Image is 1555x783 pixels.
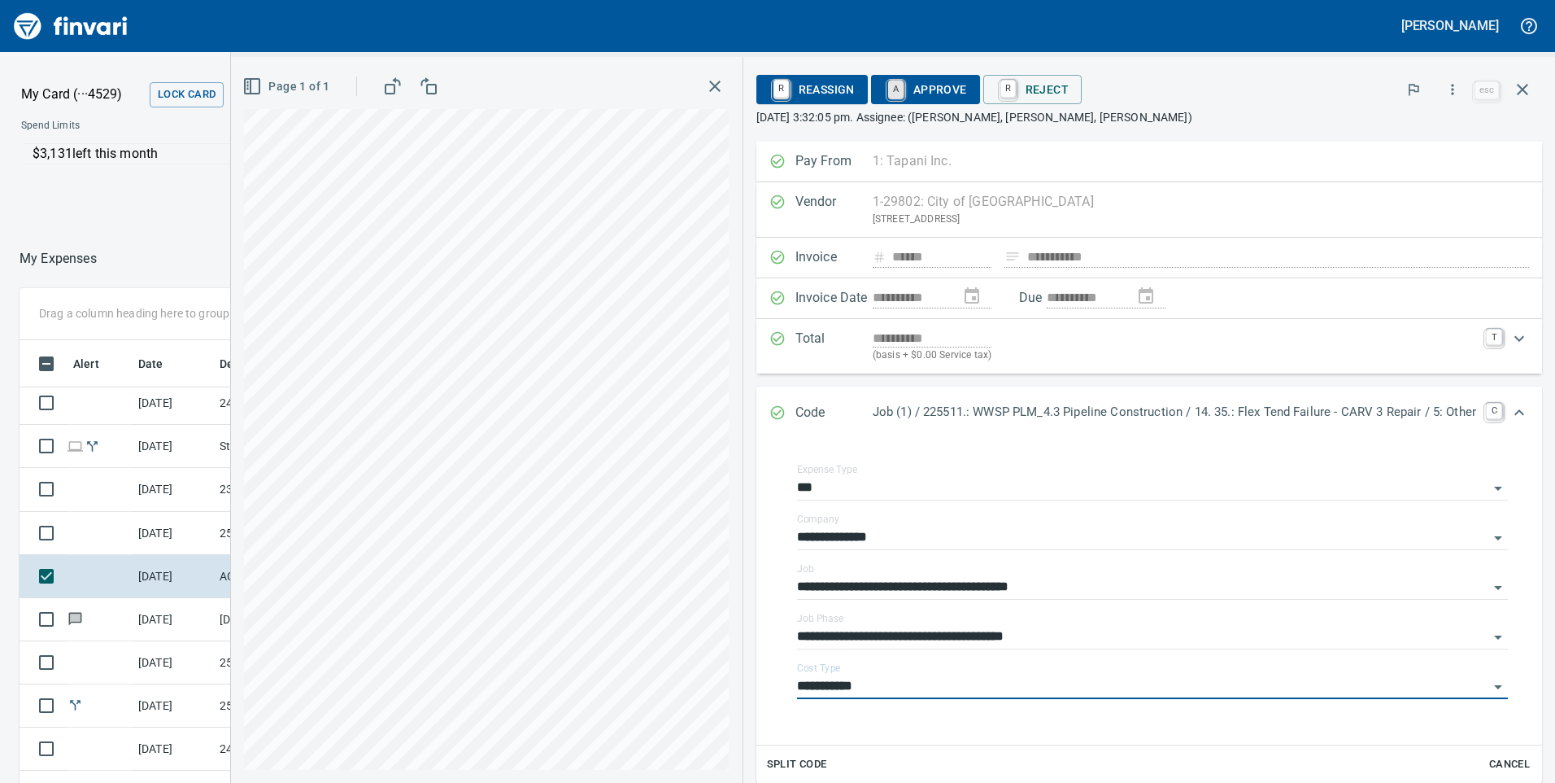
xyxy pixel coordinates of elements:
[213,728,359,771] td: 244015
[150,82,224,107] button: Lock Card
[213,512,359,555] td: 255001
[213,425,359,468] td: Starlink Internet [DOMAIN_NAME] CA - [PERSON_NAME][GEOGRAPHIC_DATA]
[158,85,216,104] span: Lock Card
[797,564,814,574] label: Job
[132,641,213,685] td: [DATE]
[213,685,359,728] td: 254002
[1470,70,1542,109] span: Close invoice
[132,555,213,598] td: [DATE]
[213,641,359,685] td: 255001
[132,425,213,468] td: [DATE]
[1401,17,1499,34] h5: [PERSON_NAME]
[1487,626,1509,649] button: Open
[132,598,213,641] td: [DATE]
[797,465,857,475] label: Expense Type
[884,76,967,103] span: Approve
[213,382,359,425] td: 241503
[767,755,827,774] span: Split Code
[769,76,855,103] span: Reassign
[220,354,281,374] span: Description
[33,144,542,164] p: $3,131 left this month
[73,354,99,374] span: Alert
[871,75,980,104] button: AApprove
[756,319,1542,374] div: Expand
[213,555,359,598] td: ACCT 332182
[1486,403,1502,419] a: C
[132,468,213,511] td: [DATE]
[795,403,873,424] p: Code
[132,512,213,555] td: [DATE]
[8,164,553,181] p: Online allowed
[756,75,868,104] button: RReassign
[756,109,1542,125] p: [DATE] 3:32:05 pm. Assignee: ([PERSON_NAME], [PERSON_NAME], [PERSON_NAME])
[67,613,84,623] span: Has messages
[84,440,101,451] span: Split transaction
[67,440,84,451] span: Online transaction
[21,118,315,134] span: Spend Limits
[39,305,277,322] p: Drag a column heading here to group the table
[132,685,213,728] td: [DATE]
[1396,72,1431,107] button: Flag
[20,249,97,269] nav: breadcrumb
[763,752,831,777] button: Split Code
[983,75,1082,104] button: RReject
[773,80,789,98] a: R
[1487,477,1509,500] button: Open
[873,403,1476,422] p: Job (1) / 225511.: WWSP PLM_4.3 Pipeline Construction / 14. 35.: Flex Tend Failure - CARV 3 Repai...
[20,249,97,269] p: My Expenses
[888,81,904,98] a: A
[797,663,841,673] label: Cost Type
[1487,576,1509,599] button: Open
[10,7,132,46] img: Finvari
[239,72,336,102] button: Page 1 of 1
[1486,329,1502,345] a: T
[1435,72,1470,107] button: More
[1397,13,1503,38] button: [PERSON_NAME]
[996,76,1069,103] span: Reject
[220,354,302,374] span: Description
[797,614,843,623] label: Job Phase
[1000,80,1016,98] a: R
[21,85,143,104] p: My Card (···4529)
[1483,752,1535,777] button: Cancel
[795,329,873,364] p: Total
[873,348,1476,364] p: (basis + $0.00 Service tax)
[1487,676,1509,698] button: Open
[132,382,213,425] td: [DATE]
[138,354,185,374] span: Date
[797,514,839,524] label: Company
[213,598,359,641] td: [DATE] Invoice INV10262037 from [GEOGRAPHIC_DATA] (1-24796)
[1487,527,1509,549] button: Open
[138,354,163,374] span: Date
[1487,755,1531,774] span: Cancel
[1474,81,1499,99] a: esc
[246,77,329,97] span: Page 1 of 1
[67,700,84,711] span: Split transaction
[73,354,120,374] span: Alert
[756,387,1542,440] div: Expand
[213,468,359,511] td: 235010
[132,728,213,771] td: [DATE]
